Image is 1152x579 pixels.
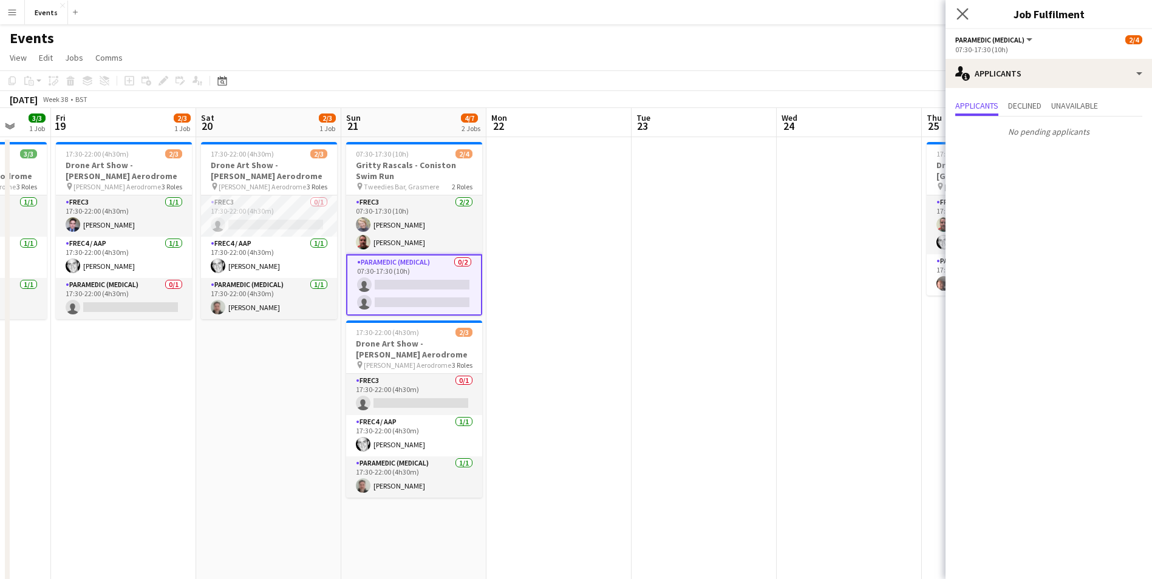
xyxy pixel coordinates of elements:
app-card-role: Paramedic (Medical)0/117:30-22:00 (4h30m) [56,278,192,319]
span: Edit [39,52,53,63]
span: 25 [925,119,942,133]
a: Jobs [60,50,88,66]
div: BST [75,95,87,104]
app-card-role: Paramedic (Medical)1/117:30-22:00 (4h30m)[PERSON_NAME] [201,278,337,319]
h3: Drone Art Show - [GEOGRAPHIC_DATA] [927,160,1063,181]
app-card-role: FREC4 / AAP1/117:30-22:00 (4h30m)[PERSON_NAME] [56,237,192,278]
span: Thu [927,112,942,123]
p: No pending applicants [946,121,1152,142]
div: [DATE] [10,93,38,106]
span: 22 [489,119,507,133]
span: Declined [1008,101,1041,110]
app-card-role: FREC31/117:30-22:00 (4h30m)[PERSON_NAME] [56,195,192,237]
app-card-role: FREC30/117:30-22:00 (4h30m) [201,195,337,237]
span: [PERSON_NAME] Aerodrome [219,182,306,191]
app-job-card: 17:30-22:00 (4h30m)2/3Drone Art Show - [PERSON_NAME] Aerodrome [PERSON_NAME] Aerodrome3 RolesFREC... [56,142,192,319]
h3: Gritty Rascals - Coniston Swim Run [346,160,482,181]
span: 3 Roles [307,182,327,191]
span: Tue [636,112,650,123]
span: 24 [780,119,797,133]
div: 1 Job [29,124,45,133]
span: 17:30-22:00 (4h30m) [66,149,129,158]
span: Applicants [955,101,998,110]
span: 17:30-22:00 (4h30m) [356,328,419,337]
span: 17:30-22:00 (4h30m) [936,149,1000,158]
span: 07:30-17:30 (10h) [356,149,409,158]
span: View [10,52,27,63]
app-card-role: Paramedic (Medical)1/117:30-22:00 (4h30m)[PERSON_NAME] [346,456,482,498]
span: Mon [491,112,507,123]
span: 2/3 [310,149,327,158]
span: Fri [56,112,66,123]
h3: Drone Art Show - [PERSON_NAME] Aerodrome [201,160,337,181]
span: Week 38 [40,95,70,104]
span: 3 Roles [162,182,182,191]
span: 2/3 [165,149,182,158]
span: Comms [95,52,123,63]
span: 2/4 [1125,35,1142,44]
app-card-role: FREC4 / AAP1/117:30-22:00 (4h30m)[PERSON_NAME] [201,237,337,278]
div: Applicants [946,59,1152,88]
app-job-card: 17:30-22:00 (4h30m)3/3Drone Art Show - [GEOGRAPHIC_DATA] [GEOGRAPHIC_DATA]2 RolesFREC4 / AAP2/217... [927,142,1063,296]
span: Jobs [65,52,83,63]
app-job-card: 17:30-22:00 (4h30m)2/3Drone Art Show - [PERSON_NAME] Aerodrome [PERSON_NAME] Aerodrome3 RolesFREC... [346,320,482,498]
app-card-role: Paramedic (Medical)0/207:30-17:30 (10h) [346,254,482,316]
h3: Drone Art Show - [PERSON_NAME] Aerodrome [346,338,482,360]
span: 3 Roles [452,361,472,370]
div: 2 Jobs [462,124,480,133]
span: Sat [201,112,214,123]
span: 21 [344,119,361,133]
app-job-card: 17:30-22:00 (4h30m)2/3Drone Art Show - [PERSON_NAME] Aerodrome [PERSON_NAME] Aerodrome3 RolesFREC... [201,142,337,319]
span: Tweedies Bar, Grasmere [364,182,439,191]
span: 2/3 [319,113,336,123]
app-card-role: FREC32/207:30-17:30 (10h)[PERSON_NAME][PERSON_NAME] [346,195,482,254]
span: 3/3 [29,113,46,123]
span: 4/7 [461,113,478,123]
span: [GEOGRAPHIC_DATA] [944,182,1011,191]
span: 2/4 [455,149,472,158]
button: Paramedic (Medical) [955,35,1034,44]
span: [PERSON_NAME] Aerodrome [364,361,451,370]
span: 2/3 [455,328,472,337]
app-card-role: FREC30/117:30-22:00 (4h30m) [346,374,482,415]
button: Events [25,1,68,24]
span: 2/3 [174,113,191,123]
span: Wed [782,112,797,123]
span: 3/3 [20,149,37,158]
a: Edit [34,50,58,66]
span: Unavailable [1051,101,1098,110]
span: 2 Roles [452,182,472,191]
span: 17:30-22:00 (4h30m) [211,149,274,158]
span: 3 Roles [16,182,37,191]
div: 07:30-17:30 (10h) [955,45,1142,54]
app-card-role: FREC4 / AAP1/117:30-22:00 (4h30m)[PERSON_NAME] [346,415,482,456]
a: Comms [90,50,128,66]
app-card-role: Paramedic (Medical)1/117:30-22:00 (4h30m)[PERSON_NAME] [927,254,1063,296]
app-card-role: FREC4 / AAP2/217:30-22:00 (4h30m)[PERSON_NAME][PERSON_NAME] [927,195,1063,254]
div: 1 Job [174,124,190,133]
span: Paramedic (Medical) [955,35,1024,44]
span: 23 [635,119,650,133]
app-job-card: 07:30-17:30 (10h)2/4Gritty Rascals - Coniston Swim Run Tweedies Bar, Grasmere2 RolesFREC32/207:30... [346,142,482,316]
span: [PERSON_NAME] Aerodrome [73,182,161,191]
h1: Events [10,29,54,47]
span: Sun [346,112,361,123]
h3: Drone Art Show - [PERSON_NAME] Aerodrome [56,160,192,181]
span: 19 [54,119,66,133]
div: 1 Job [319,124,335,133]
a: View [5,50,32,66]
span: 20 [199,119,214,133]
h3: Job Fulfilment [946,6,1152,22]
